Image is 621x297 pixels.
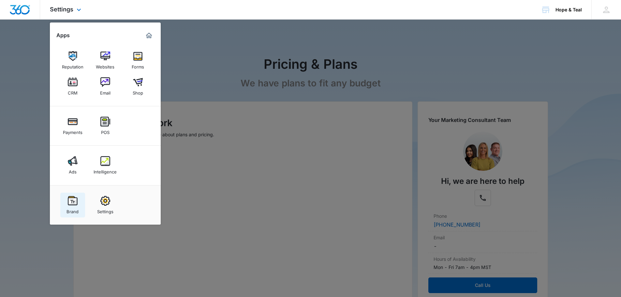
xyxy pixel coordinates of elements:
[555,7,582,12] div: account name
[67,206,79,214] div: Brand
[96,61,114,69] div: Websites
[60,48,85,73] a: Reputation
[69,166,77,174] div: Ads
[50,6,73,13] span: Settings
[56,32,70,38] h2: Apps
[100,87,111,96] div: Email
[101,126,110,135] div: POS
[63,126,82,135] div: Payments
[60,153,85,178] a: Ads
[94,166,117,174] div: Intelligence
[93,113,118,138] a: POS
[62,61,83,69] div: Reputation
[132,61,144,69] div: Forms
[60,113,85,138] a: Payments
[126,74,150,99] a: Shop
[97,206,113,214] div: Settings
[93,48,118,73] a: Websites
[60,74,85,99] a: CRM
[93,74,118,99] a: Email
[60,193,85,217] a: Brand
[93,193,118,217] a: Settings
[68,87,78,96] div: CRM
[144,30,154,41] a: Marketing 360® Dashboard
[93,153,118,178] a: Intelligence
[133,87,143,96] div: Shop
[126,48,150,73] a: Forms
